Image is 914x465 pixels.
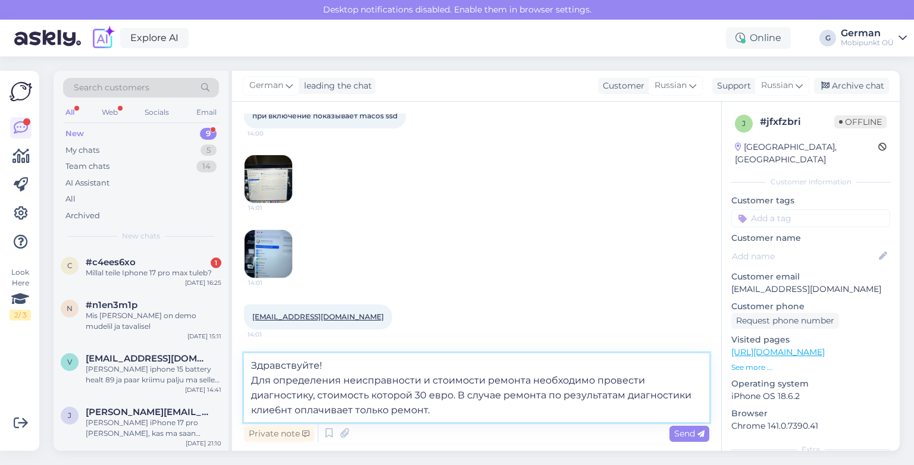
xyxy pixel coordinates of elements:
[67,357,72,366] span: v
[735,141,878,166] div: [GEOGRAPHIC_DATA], [GEOGRAPHIC_DATA]
[186,439,221,448] div: [DATE] 21:10
[65,177,109,189] div: AI Assistant
[211,257,221,268] div: 1
[252,111,397,120] span: при включение показывает macos ssd
[86,417,221,439] div: [PERSON_NAME] iPhone 17 pro [PERSON_NAME], kas ma saan [PERSON_NAME] oktoobri kuu lõpuni?
[194,105,219,120] div: Email
[245,155,292,203] img: Attachment
[731,362,890,373] p: See more ...
[90,26,115,51] img: explore-ai
[760,115,834,129] div: # jfxfzbri
[726,27,791,49] div: Online
[68,411,71,420] span: J
[65,193,76,205] div: All
[731,334,890,346] p: Visited pages
[99,105,120,120] div: Web
[86,268,221,278] div: Millal teile Iphone 17 pro max tuleb?
[201,144,217,156] div: 5
[731,177,890,187] div: Customer information
[185,278,221,287] div: [DATE] 16:25
[86,300,137,310] span: #n1en3m1p
[731,232,890,244] p: Customer name
[86,353,209,364] span: vkertmarkus@gmail.com
[731,271,890,283] p: Customer email
[86,364,221,385] div: [PERSON_NAME] iphone 15 battery healt 89 ja paar kriimu palju ma selle eest saaks
[252,312,384,321] a: [EMAIL_ADDRESS][DOMAIN_NAME]
[674,428,705,439] span: Send
[65,128,84,140] div: New
[200,128,217,140] div: 9
[731,407,890,420] p: Browser
[10,310,31,321] div: 2 / 3
[67,261,73,270] span: c
[248,278,293,287] span: 14:01
[841,29,894,38] div: German
[196,161,217,172] div: 14
[249,79,283,92] span: German
[65,144,99,156] div: My chats
[248,330,292,339] span: 14:01
[731,444,890,455] div: Extra
[841,38,894,48] div: Mobipunkt OÜ
[819,30,836,46] div: G
[63,105,77,120] div: All
[731,347,825,357] a: [URL][DOMAIN_NAME]
[244,353,709,422] textarea: Здравствуйте! Для определения неисправности и стоимости ремонта необходимо провести диагностику, ...
[10,267,31,321] div: Look Here
[761,79,793,92] span: Russian
[67,304,73,313] span: n
[10,80,32,103] img: Askly Logo
[185,385,221,394] div: [DATE] 14:41
[86,407,209,417] span: Juliana.azizov@gmail.com
[732,250,877,263] input: Add name
[142,105,171,120] div: Socials
[731,390,890,403] p: iPhone OS 18.6.2
[731,420,890,432] p: Chrome 141.0.7390.41
[86,310,221,332] div: Mis [PERSON_NAME] on demo mudelil ja tavalisel
[731,378,890,390] p: Operating system
[731,194,890,207] p: Customer tags
[841,29,907,48] a: GermanMobipunkt OÜ
[86,257,136,268] span: #c4ees6xo
[248,203,293,212] span: 14:01
[712,80,751,92] div: Support
[731,209,890,227] input: Add a tag
[120,28,189,48] a: Explore AI
[248,129,292,138] span: 14:00
[65,161,109,172] div: Team chats
[731,283,890,296] p: [EMAIL_ADDRESS][DOMAIN_NAME]
[245,230,292,278] img: Attachment
[65,210,100,222] div: Archived
[655,79,687,92] span: Russian
[74,81,149,94] span: Search customers
[834,115,887,128] span: Offline
[187,332,221,341] div: [DATE] 15:11
[731,313,839,329] div: Request phone number
[814,78,889,94] div: Archive chat
[731,300,890,313] p: Customer phone
[299,80,372,92] div: leading the chat
[122,231,160,241] span: New chats
[598,80,644,92] div: Customer
[742,119,746,128] span: j
[244,426,314,442] div: Private note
